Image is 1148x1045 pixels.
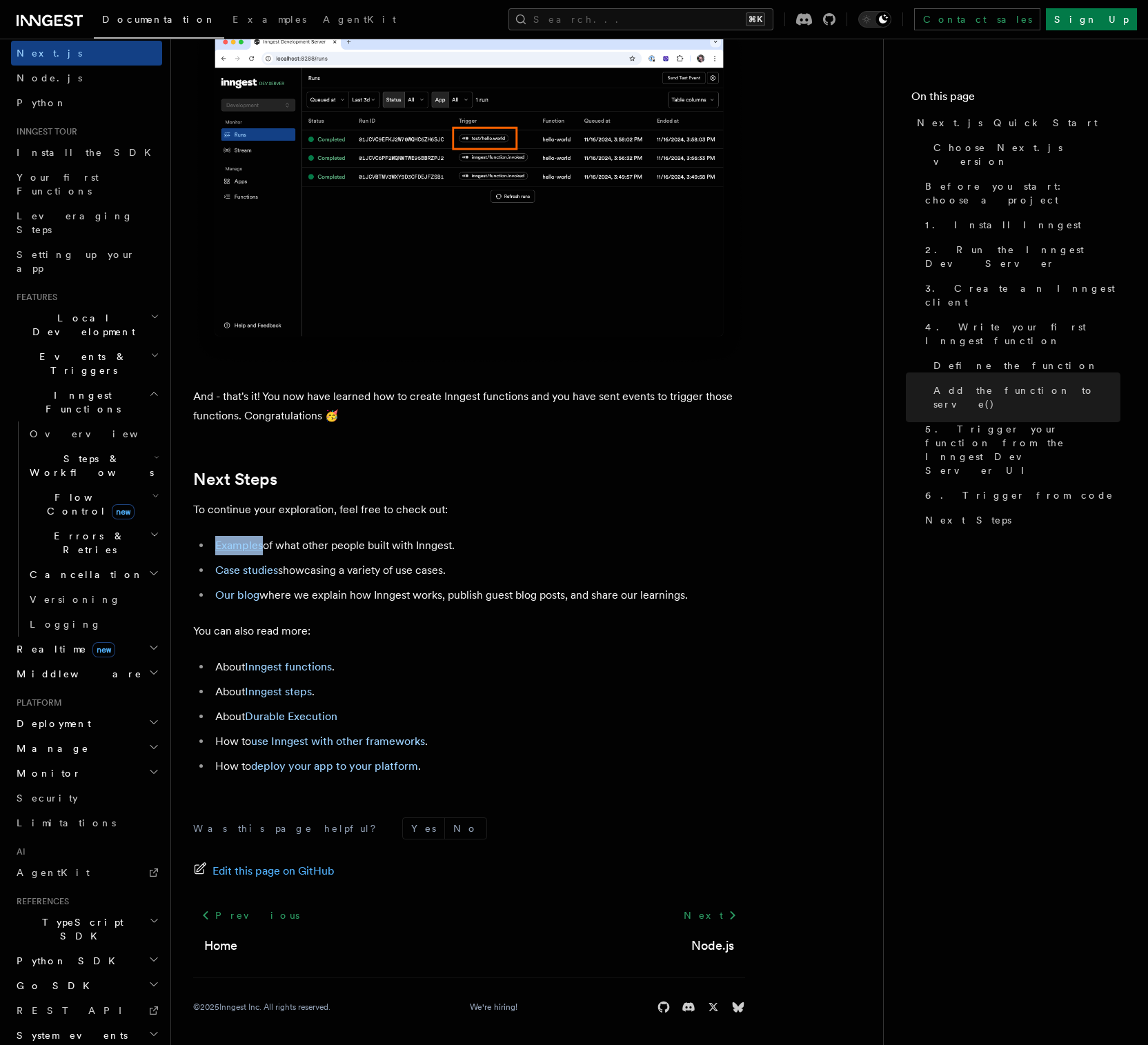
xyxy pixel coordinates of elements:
[224,4,315,37] a: Examples
[17,172,99,197] span: Your first Functions
[215,588,259,601] a: Our blog
[11,667,142,681] span: Middleware
[11,910,162,948] button: TypeScript SDK
[193,822,386,835] p: Was this page helpful?
[920,237,1120,276] a: 2. Run the Inngest Dev Server
[30,428,172,439] span: Overview
[193,500,745,519] p: To continue your exploration, feel free to check out:
[215,539,263,552] a: Examples
[920,315,1120,353] a: 4. Write your first Inngest function
[858,11,891,28] button: Toggle dark mode
[17,97,67,108] span: Python
[11,90,162,115] a: Python
[933,384,1120,411] span: Add the function to serve()
[102,14,216,25] span: Documentation
[928,378,1120,417] a: Add the function to serve()
[193,621,745,641] p: You can also read more:
[193,903,307,928] a: Previous
[920,174,1120,212] a: Before you start: choose a project
[925,513,1011,527] span: Next Steps
[11,846,26,857] span: AI
[11,717,91,730] span: Deployment
[211,732,745,751] li: How to .
[925,243,1120,270] span: 2. Run the Inngest Dev Server
[24,587,162,612] a: Versioning
[11,661,162,686] button: Middleware
[11,766,81,780] span: Monitor
[211,561,745,580] li: showcasing a variety of use cases.
[17,210,133,235] span: Leveraging Steps
[11,954,123,968] span: Python SDK
[746,12,765,26] kbd: ⌘K
[215,564,278,577] a: Case studies
[24,562,162,587] button: Cancellation
[24,421,162,446] a: Overview
[933,141,1120,168] span: Choose Next.js version
[251,759,418,773] a: deploy your app to your platform
[193,387,745,426] p: And - that's it! You now have learned how to create Inngest functions and you have sent events to...
[11,292,57,303] span: Features
[24,452,154,479] span: Steps & Workflows
[11,311,150,339] span: Local Development
[17,72,82,83] span: Node.js
[24,485,162,524] button: Flow Controlnew
[11,810,162,835] a: Limitations
[925,179,1120,207] span: Before you start: choose a project
[251,735,425,748] a: use Inngest with other frameworks
[193,470,277,489] a: Next Steps
[11,896,69,907] span: References
[193,19,745,366] img: Inngest Dev Server web interface's runs tab with a third run triggered by the 'test/hello.world' ...
[17,793,78,804] span: Security
[17,817,116,828] span: Limitations
[17,249,135,274] span: Setting up your app
[17,867,90,878] span: AgentKit
[323,14,396,25] span: AgentKit
[445,818,486,839] button: No
[11,736,162,761] button: Manage
[193,1002,330,1013] div: © 2025 Inngest Inc. All rights reserved.
[925,488,1114,502] span: 6. Trigger from code
[24,524,162,562] button: Errors & Retries
[193,862,335,881] a: Edit this page on GitHub
[470,1002,517,1013] a: We're hiring!
[24,568,143,581] span: Cancellation
[11,344,162,383] button: Events & Triggers
[691,936,734,955] a: Node.js
[112,504,135,519] span: new
[403,818,444,839] button: Yes
[11,1028,128,1042] span: System events
[675,903,745,928] a: Next
[232,14,306,25] span: Examples
[17,48,82,59] span: Next.js
[911,88,1120,110] h4: On this page
[11,388,149,416] span: Inngest Functions
[11,860,162,885] a: AgentKit
[245,685,312,698] a: Inngest steps
[11,697,62,708] span: Platform
[11,140,162,165] a: Install the SDK
[920,417,1120,483] a: 5. Trigger your function from the Inngest Dev Server UI
[11,203,162,242] a: Leveraging Steps
[211,536,745,555] li: of what other people built with Inngest.
[928,135,1120,174] a: Choose Next.js version
[24,612,162,637] a: Logging
[917,116,1098,130] span: Next.js Quick Start
[24,529,150,557] span: Errors & Retries
[11,998,162,1023] a: REST API
[11,786,162,810] a: Security
[920,508,1120,533] a: Next Steps
[928,353,1120,378] a: Define the function
[925,218,1081,232] span: 1. Install Inngest
[11,126,77,137] span: Inngest tour
[92,642,115,657] span: new
[30,594,121,605] span: Versioning
[914,8,1040,30] a: Contact sales
[11,421,162,637] div: Inngest Functions
[11,761,162,786] button: Monitor
[920,483,1120,508] a: 6. Trigger from code
[17,147,159,158] span: Install the SDK
[11,350,150,377] span: Events & Triggers
[211,586,745,605] li: where we explain how Inngest works, publish guest blog posts, and share our learnings.
[17,1005,134,1016] span: REST API
[925,422,1120,477] span: 5. Trigger your function from the Inngest Dev Server UI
